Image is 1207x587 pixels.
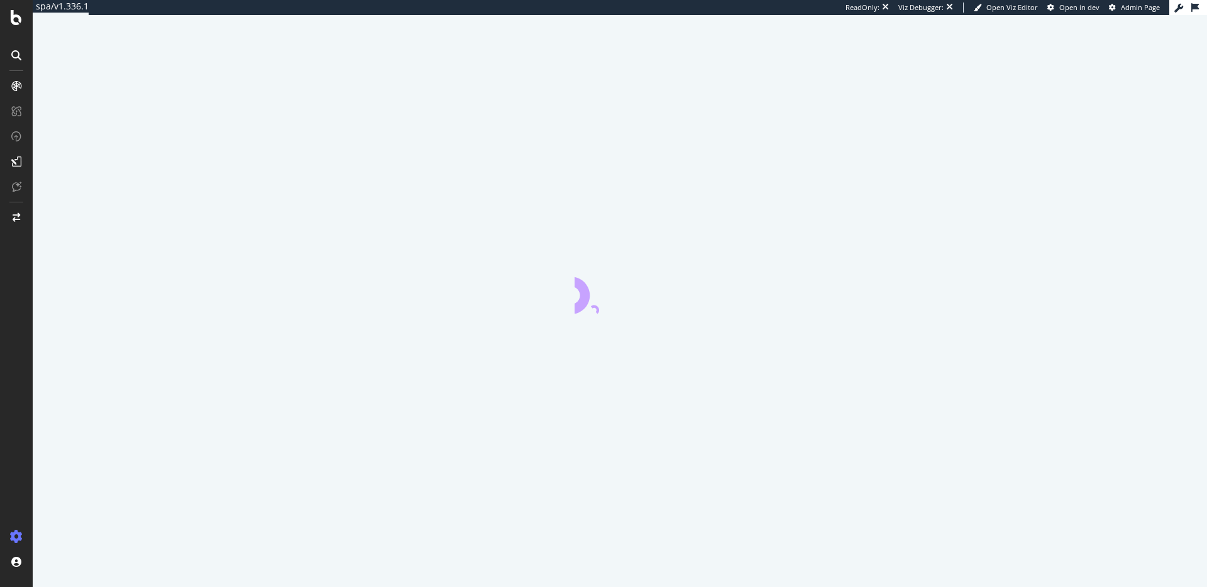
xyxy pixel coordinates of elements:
[846,3,879,13] div: ReadOnly:
[1121,3,1160,12] span: Admin Page
[986,3,1038,12] span: Open Viz Editor
[575,268,665,314] div: animation
[974,3,1038,13] a: Open Viz Editor
[1059,3,1100,12] span: Open in dev
[1109,3,1160,13] a: Admin Page
[898,3,944,13] div: Viz Debugger:
[1047,3,1100,13] a: Open in dev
